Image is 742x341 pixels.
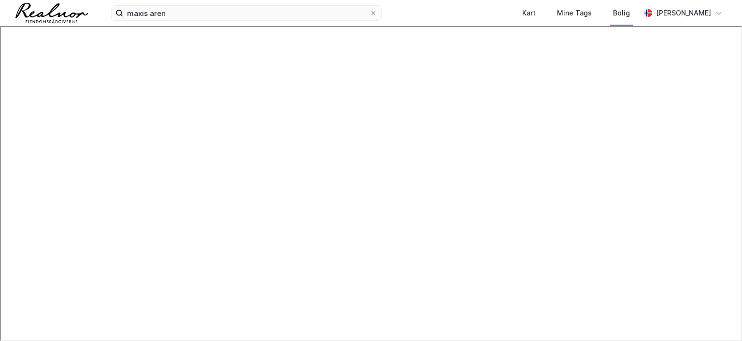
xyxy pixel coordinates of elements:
div: Mine Tags [557,7,592,19]
div: Bolig [613,7,630,19]
div: Kontrollprogram for chat [694,295,742,341]
input: Søk på adresse, matrikkel, gårdeiere, leietakere eller personer [123,6,370,20]
div: Kart [522,7,536,19]
iframe: Chat Widget [694,295,742,341]
img: realnor-logo.934646d98de889bb5806.png [15,3,88,23]
div: [PERSON_NAME] [656,7,711,19]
